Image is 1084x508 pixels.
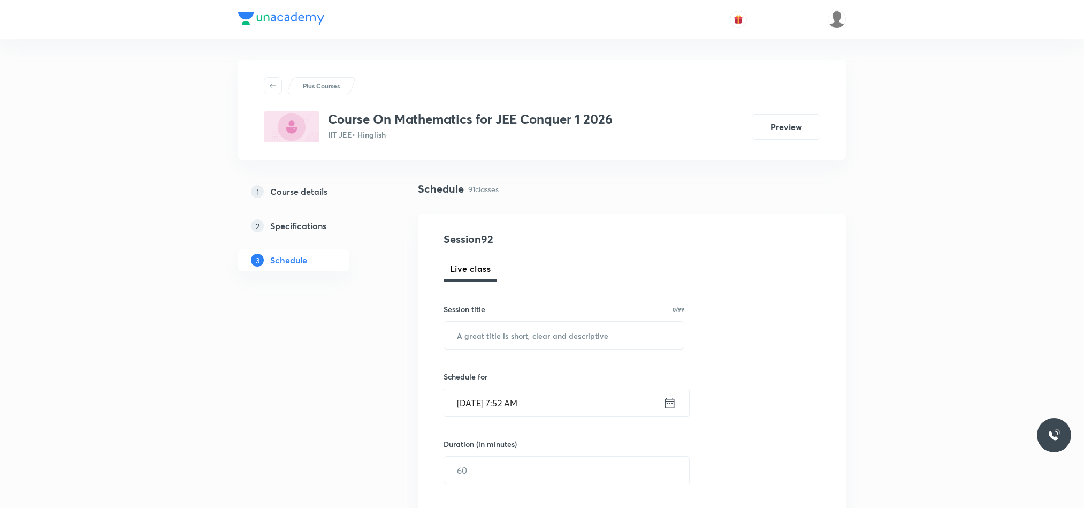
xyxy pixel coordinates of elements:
[264,111,319,142] img: 456E263B-BD80-4672-80AE-B3F5F279DD03_plus.png
[734,14,743,24] img: avatar
[270,219,326,232] h5: Specifications
[303,81,340,90] p: Plus Courses
[444,371,684,382] h6: Schedule for
[1048,429,1060,442] img: ttu
[270,254,307,267] h5: Schedule
[238,215,384,237] a: 2Specifications
[673,307,684,312] p: 0/99
[328,129,613,140] p: IIT JEE • Hinglish
[251,219,264,232] p: 2
[444,322,684,349] input: A great title is short, clear and descriptive
[752,114,820,140] button: Preview
[450,262,491,275] span: Live class
[238,12,324,25] img: Company Logo
[251,254,264,267] p: 3
[828,10,846,28] img: UNACADEMY
[238,12,324,27] a: Company Logo
[270,185,327,198] h5: Course details
[444,457,689,484] input: 60
[251,185,264,198] p: 1
[444,231,639,247] h4: Session 92
[730,11,747,28] button: avatar
[328,111,613,127] h3: Course On Mathematics for JEE Conquer 1 2026
[444,438,517,450] h6: Duration (in minutes)
[468,184,499,195] p: 91 classes
[418,181,464,197] h4: Schedule
[238,181,384,202] a: 1Course details
[444,304,485,315] h6: Session title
